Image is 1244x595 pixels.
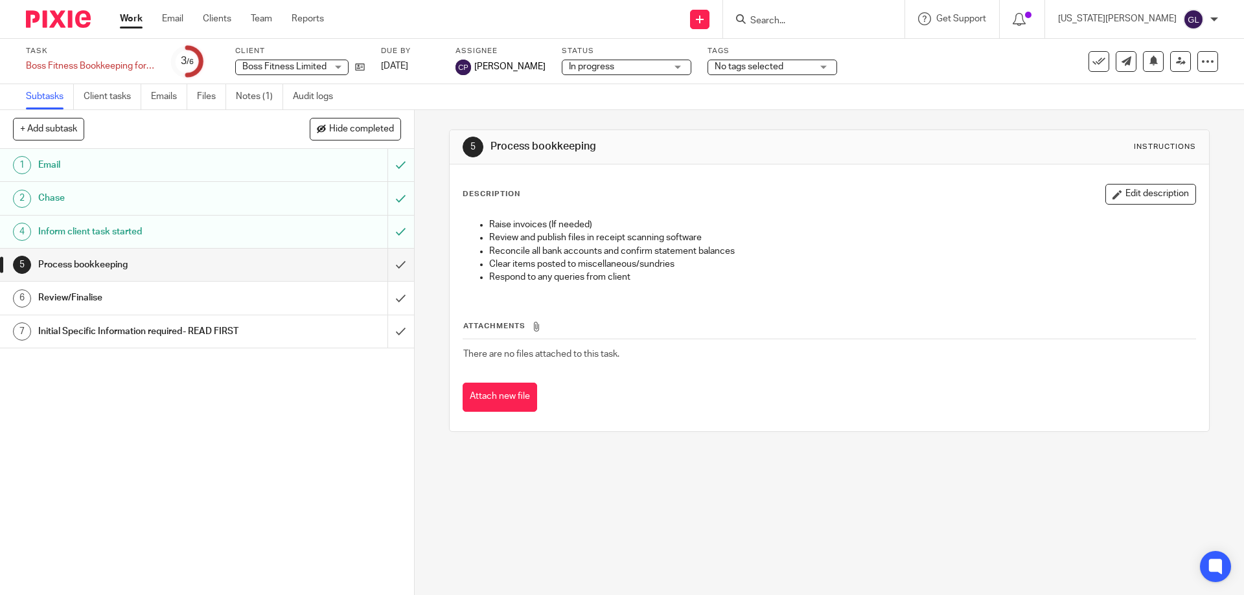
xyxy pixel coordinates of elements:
h1: Inform client task started [38,222,262,241]
h1: Initial Specific Information required- READ FIRST [38,322,262,341]
label: Status [562,46,691,56]
button: Edit description [1105,184,1196,205]
a: Audit logs [293,84,343,109]
label: Assignee [455,46,546,56]
a: Client tasks [84,84,141,109]
div: 7 [13,322,31,341]
a: Work [120,12,143,25]
a: Files [197,84,226,109]
span: Boss Fitness Limited [242,62,327,71]
p: Clear items posted to miscellaneous/sundries [489,258,1195,271]
label: Client [235,46,365,56]
a: Email [162,12,183,25]
img: svg%3E [455,60,471,75]
span: Attachments [463,322,525,330]
h1: Review/Finalise [38,288,262,308]
a: Reports [292,12,324,25]
small: /6 [187,58,194,65]
label: Tags [708,46,837,56]
a: Subtasks [26,84,74,109]
img: svg%3E [1183,9,1204,30]
div: 3 [181,54,194,69]
div: Boss Fitness Bookkeeping for YE 2025 [26,60,155,73]
div: 5 [463,137,483,157]
div: 6 [13,289,31,308]
img: Pixie [26,10,91,28]
span: Hide completed [329,124,394,135]
span: In progress [569,62,614,71]
h1: Chase [38,188,262,208]
h1: Email [38,155,262,175]
button: Attach new file [463,383,537,412]
span: Get Support [936,14,986,23]
span: No tags selected [715,62,783,71]
label: Task [26,46,155,56]
div: 4 [13,223,31,241]
p: Description [463,189,520,199]
a: Team [251,12,272,25]
a: Clients [203,12,231,25]
input: Search [749,16,866,27]
p: [US_STATE][PERSON_NAME] [1058,12,1177,25]
span: [DATE] [381,62,408,71]
h1: Process bookkeeping [38,255,262,275]
label: Due by [381,46,439,56]
h1: Process bookkeeping [490,140,857,153]
p: Raise invoices (If needed) [489,218,1195,231]
div: Instructions [1134,142,1196,152]
div: 2 [13,190,31,208]
span: There are no files attached to this task. [463,350,619,359]
p: Reconcile all bank accounts and confirm statement balances [489,245,1195,258]
p: Review and publish files in receipt scanning software [489,231,1195,244]
p: Respond to any queries from client [489,271,1195,284]
button: Hide completed [310,118,401,140]
a: Notes (1) [236,84,283,109]
div: 1 [13,156,31,174]
span: [PERSON_NAME] [474,60,546,73]
a: Emails [151,84,187,109]
div: 5 [13,256,31,274]
button: + Add subtask [13,118,84,140]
